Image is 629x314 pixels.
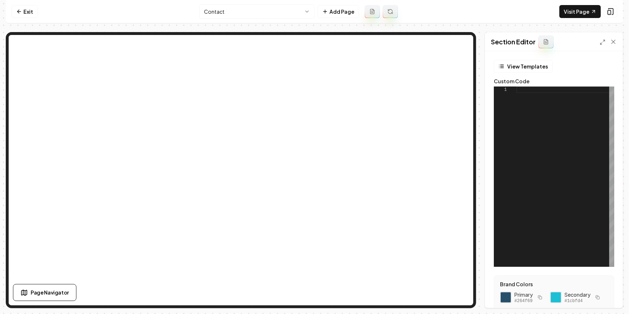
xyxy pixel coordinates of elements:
button: Add admin page prompt [365,5,380,18]
button: Page Navigator [13,284,76,301]
span: Page Navigator [31,289,69,296]
div: Click to copy secondary color [550,292,562,303]
span: #1cbfd4 [564,298,590,304]
label: Brand Colors [500,282,608,287]
span: #264f69 [514,298,533,304]
h2: Section Editor [491,37,536,47]
span: Secondary [564,291,590,298]
button: Regenerate page [383,5,398,18]
a: Visit Page [559,5,601,18]
a: Exit [12,5,38,18]
span: Primary [514,291,533,298]
label: Custom Code [494,79,614,84]
button: Add admin section prompt [539,35,554,48]
div: Click to copy primary color [500,292,511,303]
div: 1 [494,87,507,93]
button: Add Page [318,5,359,18]
button: View Templates [494,60,553,73]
